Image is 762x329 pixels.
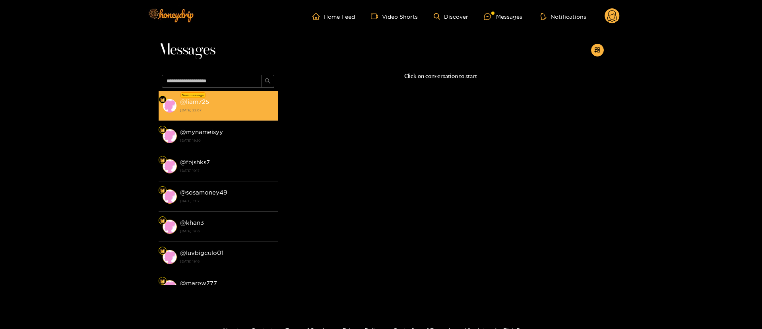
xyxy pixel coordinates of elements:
[312,13,324,20] span: home
[163,220,177,234] img: conversation
[434,13,468,20] a: Discover
[160,188,165,193] img: Fan Level
[265,78,271,85] span: search
[163,159,177,173] img: conversation
[180,98,209,105] strong: @ liam725
[163,189,177,204] img: conversation
[160,279,165,284] img: Fan Level
[371,13,382,20] span: video-camera
[180,137,274,144] strong: [DATE] 19:20
[591,44,604,56] button: appstore-add
[180,128,223,135] strong: @ mynameisyy
[163,280,177,294] img: conversation
[180,228,274,235] strong: [DATE] 19:16
[180,107,274,114] strong: [DATE] 22:07
[180,280,217,286] strong: @ marew777
[163,250,177,264] img: conversation
[538,12,589,20] button: Notifications
[180,197,274,204] strong: [DATE] 19:17
[180,258,274,265] strong: [DATE] 19:16
[160,218,165,223] img: Fan Level
[180,219,204,226] strong: @ khan3
[594,47,600,54] span: appstore-add
[484,12,522,21] div: Messages
[312,13,355,20] a: Home Feed
[180,249,223,256] strong: @ luvbigculo01
[180,189,227,196] strong: @ sosamoney49
[160,249,165,253] img: Fan Level
[160,97,165,102] img: Fan Level
[159,41,215,60] span: Messages
[180,159,210,165] strong: @ fejshks7
[160,158,165,163] img: Fan Level
[180,167,274,174] strong: [DATE] 19:17
[262,75,274,88] button: search
[163,99,177,113] img: conversation
[371,13,418,20] a: Video Shorts
[180,92,206,98] div: New message
[163,129,177,143] img: conversation
[160,128,165,132] img: Fan Level
[278,72,604,81] p: Click on conversation to start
